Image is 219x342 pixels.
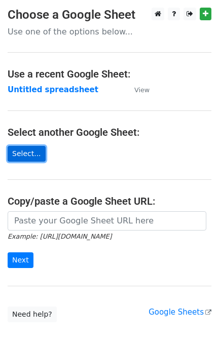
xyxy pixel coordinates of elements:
h4: Select another Google Sheet: [8,126,211,138]
h3: Choose a Google Sheet [8,8,211,22]
input: Next [8,252,33,268]
small: View [134,86,150,94]
a: Select... [8,146,46,162]
iframe: Chat Widget [168,293,219,342]
small: Example: [URL][DOMAIN_NAME] [8,233,112,240]
a: Untitled spreadsheet [8,85,98,94]
input: Paste your Google Sheet URL here [8,211,206,231]
a: View [124,85,150,94]
h4: Copy/paste a Google Sheet URL: [8,195,211,207]
h4: Use a recent Google Sheet: [8,68,211,80]
a: Google Sheets [149,308,211,317]
a: Need help? [8,307,57,322]
p: Use one of the options below... [8,26,211,37]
